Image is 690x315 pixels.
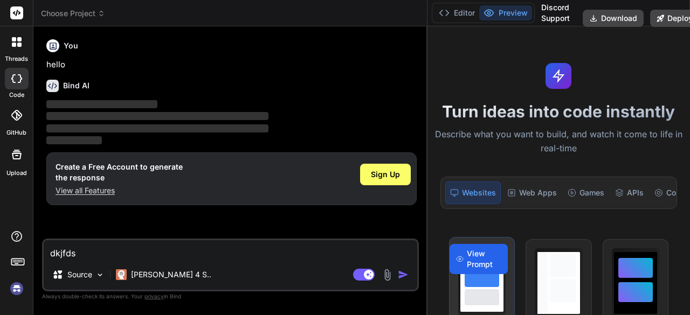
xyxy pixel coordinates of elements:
[44,240,417,260] textarea: dkjfds
[381,269,394,281] img: attachment
[8,279,26,298] img: signin
[41,8,105,19] span: Choose Project
[434,102,684,121] h1: Turn ideas into code instantly
[434,128,684,155] p: Describe what you want to build, and watch it come to life in real-time
[434,5,479,20] button: Editor
[131,269,211,280] p: [PERSON_NAME] 4 S..
[9,90,24,100] label: code
[611,181,648,204] div: APIs
[398,269,409,280] img: icon
[116,269,127,280] img: Claude 4 Sonnet
[46,136,102,144] span: ‌
[583,10,644,27] button: Download
[64,40,78,51] h6: You
[479,5,532,20] button: Preview
[503,181,561,204] div: Web Apps
[56,162,183,183] h1: Create a Free Account to generate the response
[46,112,268,120] span: ‌
[6,128,26,137] label: GitHub
[371,169,400,180] span: Sign Up
[445,181,501,204] div: Websites
[144,293,164,299] span: privacy
[46,59,417,71] p: hello
[67,269,92,280] p: Source
[46,100,157,108] span: ‌
[42,291,419,302] p: Always double-check its answers. Your in Bind
[46,124,268,132] span: ‌
[5,54,28,64] label: threads
[6,169,27,178] label: Upload
[95,270,105,279] img: Pick Models
[563,181,609,204] div: Games
[63,80,89,91] h6: Bind AI
[467,248,501,270] span: View Prompt
[56,185,183,196] p: View all Features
